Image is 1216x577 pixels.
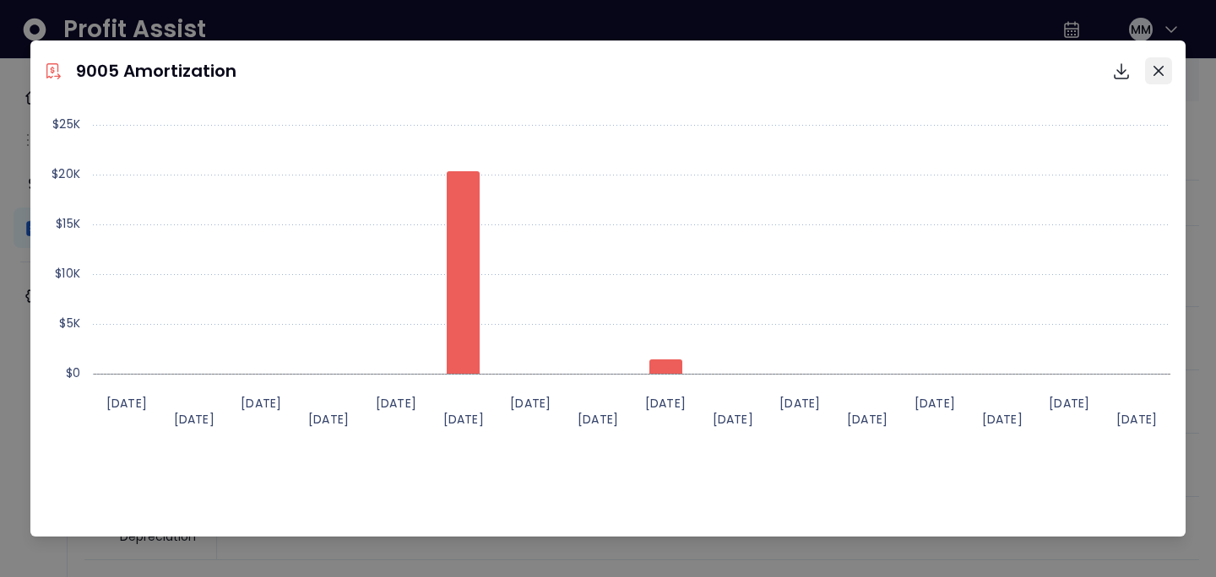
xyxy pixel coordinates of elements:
[847,411,888,428] text: [DATE]
[1105,54,1138,88] button: Download options
[76,58,236,84] p: 9005 Amortization
[1145,57,1172,84] button: Close
[106,395,147,412] text: [DATE]
[376,395,416,412] text: [DATE]
[52,165,80,182] text: $20K
[56,215,80,232] text: $15K
[174,411,214,428] text: [DATE]
[645,395,686,412] text: [DATE]
[52,116,80,132] text: $25K
[1116,411,1157,428] text: [DATE]
[510,395,551,412] text: [DATE]
[1049,395,1089,412] text: [DATE]
[241,395,281,412] text: [DATE]
[443,411,484,428] text: [DATE]
[308,411,349,428] text: [DATE]
[915,395,955,412] text: [DATE]
[59,315,80,332] text: $5K
[982,411,1023,428] text: [DATE]
[779,395,820,412] text: [DATE]
[713,411,753,428] text: [DATE]
[55,265,80,282] text: $10K
[66,364,80,381] text: $0
[578,411,618,428] text: [DATE]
